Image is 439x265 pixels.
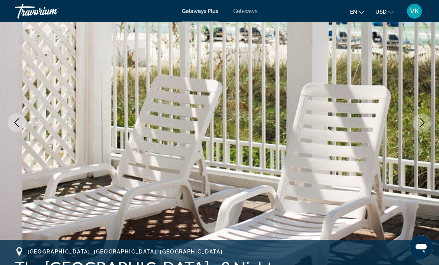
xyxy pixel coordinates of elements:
button: Previous image [7,113,26,132]
button: User Menu [405,3,424,19]
a: Getaways [233,8,257,14]
a: Getaways Plus [182,8,218,14]
a: Travorium [15,1,89,21]
span: [GEOGRAPHIC_DATA], [GEOGRAPHIC_DATA], [GEOGRAPHIC_DATA] [28,249,222,255]
iframe: Кнопка запуска окна обмена сообщениями [409,235,433,259]
button: Change language [350,6,364,17]
span: USD [375,9,387,15]
span: en [350,9,357,15]
button: Change currency [375,6,394,17]
span: VK [410,7,419,15]
button: Next image [413,113,432,132]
